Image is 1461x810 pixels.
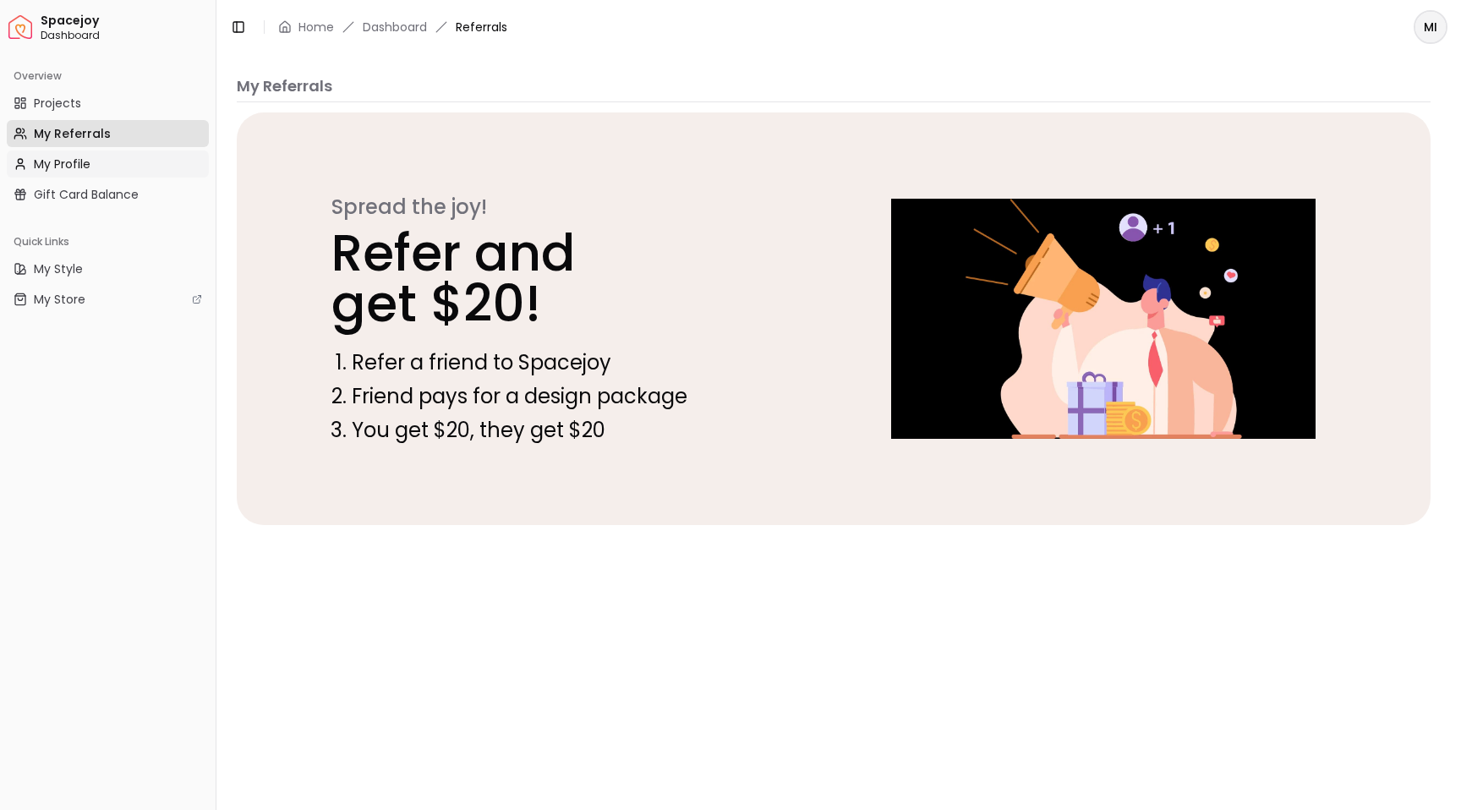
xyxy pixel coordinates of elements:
[456,19,507,36] span: Referrals
[1415,12,1446,42] span: MI
[237,74,1431,98] p: My Referrals
[7,151,209,178] a: My Profile
[41,14,209,29] span: Spacejoy
[34,260,83,277] span: My Style
[8,15,32,39] img: Spacejoy Logo
[41,29,209,42] span: Dashboard
[278,19,507,36] nav: breadcrumb
[7,63,209,90] div: Overview
[844,199,1363,439] img: Referral callout
[34,186,139,203] span: Gift Card Balance
[298,19,334,36] a: Home
[7,286,209,313] a: My Store
[331,227,796,329] p: Refer and get $20!
[34,95,81,112] span: Projects
[7,120,209,147] a: My Referrals
[363,19,427,36] a: Dashboard
[352,417,796,444] li: You get $20, they get $20
[34,125,111,142] span: My Referrals
[7,181,209,208] a: Gift Card Balance
[7,228,209,255] div: Quick Links
[7,255,209,282] a: My Style
[34,156,90,172] span: My Profile
[34,291,85,308] span: My Store
[7,90,209,117] a: Projects
[1414,10,1447,44] button: MI
[331,194,796,221] p: Spread the joy!
[352,383,796,410] li: Friend pays for a design package
[352,349,796,376] li: Refer a friend to Spacejoy
[8,15,32,39] a: Spacejoy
